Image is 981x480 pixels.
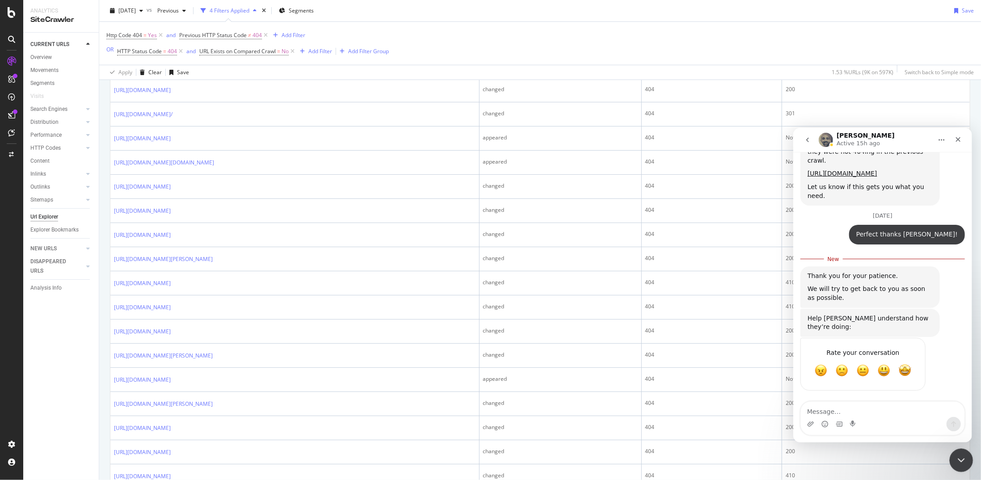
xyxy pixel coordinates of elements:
div: changed [483,303,638,311]
a: Performance [30,131,84,140]
span: Http Code 404 [106,31,142,39]
span: HTTP Status Code [117,47,162,55]
div: 200 [786,206,966,214]
div: Movements [30,66,59,75]
div: 404 [645,278,779,286]
a: [URL][DOMAIN_NAME] [114,375,171,384]
a: [URL][DOMAIN_NAME][PERSON_NAME] [114,351,213,360]
div: appeared [483,134,638,142]
div: 404 [645,206,779,214]
div: changed [483,447,638,455]
div: 200 [786,423,966,431]
div: Save [962,7,974,14]
a: [URL][DOMAIN_NAME] [114,303,171,312]
a: [URL][DOMAIN_NAME] [114,182,171,191]
a: Visits [30,92,53,101]
div: Customer Support says… [7,181,172,210]
button: Apply [106,65,132,80]
div: Customer Support says… [7,139,172,181]
span: Previous HTTP Status Code [179,31,247,39]
div: 200 [786,230,966,238]
a: Outlinks [30,182,84,192]
a: Explorer Bookmarks [30,225,93,235]
div: Analytics [30,7,92,15]
div: 200 [786,351,966,359]
button: Segments [275,4,317,18]
div: Customer Support says… [7,210,172,274]
a: [URL][DOMAIN_NAME] [114,206,171,215]
span: = [163,47,166,55]
div: Switch back to Simple mode [905,68,974,76]
button: and [186,47,196,55]
span: No [282,45,289,58]
div: Help [PERSON_NAME] understand how they’re doing: [14,186,139,204]
div: Outlinks [30,182,50,192]
div: Content [30,156,50,166]
div: Save [177,68,189,76]
div: 1.53 % URLs ( 9K on 597K ) [832,68,893,76]
div: changed [483,109,638,118]
div: Distribution [30,118,59,127]
div: changed [483,423,638,431]
a: Segments [30,79,93,88]
div: Add Filter [308,47,332,55]
button: Save [951,4,974,18]
div: 404 [645,375,779,383]
div: 404 [645,303,779,311]
div: Add Filter [282,31,305,39]
div: changed [483,351,638,359]
div: changed [483,327,638,335]
div: Clear [148,68,162,76]
div: Not Crawled [786,158,966,166]
div: 410 [786,472,966,480]
span: Bad [42,236,55,249]
textarea: Message… [8,274,171,289]
div: 404 [645,254,779,262]
button: Emoji picker [28,293,35,300]
div: 200 [786,327,966,335]
div: Perfect thanks [PERSON_NAME]! [63,102,164,111]
div: Thank you for your patience. [14,144,139,153]
button: [DATE] [106,4,147,18]
div: Richard says… [7,97,172,124]
span: Terrible [21,236,34,249]
div: appeared [483,158,638,166]
iframe: Intercom live chat [950,449,973,472]
div: changed [483,182,638,190]
button: and [166,31,176,39]
button: Gif picker [42,293,50,300]
a: [URL][DOMAIN_NAME] [114,327,171,336]
span: = [143,31,147,39]
span: 404 [168,45,177,58]
button: Clear [136,65,162,80]
button: Start recording [57,293,64,300]
div: Analysis Info [30,283,62,293]
div: Search Engines [30,105,67,114]
a: [URL][DOMAIN_NAME] [114,279,171,288]
div: OR [106,46,114,53]
a: Inlinks [30,169,84,179]
div: Performance [30,131,62,140]
span: Segments [289,7,314,14]
div: Segments [30,79,55,88]
a: [URL][DOMAIN_NAME] [114,134,171,143]
button: Send a message… [153,289,168,303]
div: 404 [645,85,779,93]
span: = [277,47,280,55]
div: Sitemaps [30,195,53,205]
a: [URL][DOMAIN_NAME]‏/ [114,110,173,119]
div: DISAPPEARED URLS [30,257,76,276]
div: changed [483,85,638,93]
div: Not Crawled [786,375,966,383]
a: NEW URLS [30,244,84,253]
div: 200 [786,182,966,190]
div: 404 [645,158,779,166]
a: Movements [30,66,93,75]
iframe: Intercom live chat [793,128,972,442]
div: changed [483,254,638,262]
